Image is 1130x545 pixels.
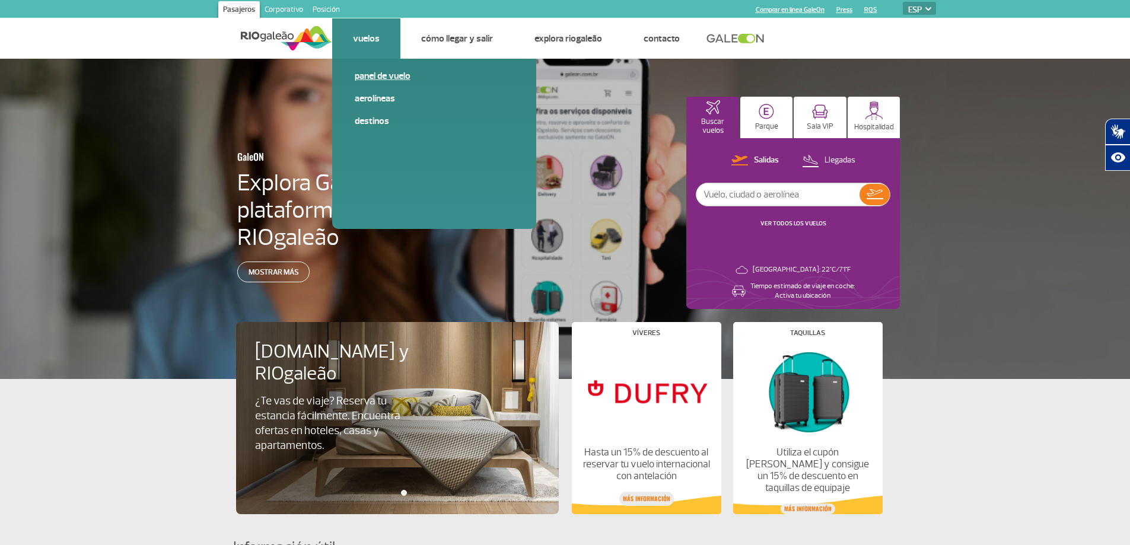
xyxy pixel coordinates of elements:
font: Víveres [632,329,660,337]
font: Salidas [754,155,779,165]
font: Llegadas [825,155,855,165]
a: Pasajeros [218,1,260,20]
font: Explora GaleON: la plataforma digital de RIOgaleão [237,168,436,252]
font: Sala VIP [807,122,833,131]
font: [DOMAIN_NAME] y RIOgaleão [255,340,409,385]
font: Pasajeros [223,5,255,14]
button: Hospitalidad [848,97,900,138]
button: VER TODOS LOS VUELOS [757,219,830,228]
img: airplaneHomeActive.svg [706,100,720,114]
img: carParkingHome.svg [759,104,774,119]
font: [GEOGRAPHIC_DATA]: 22°C/71°F [753,265,851,274]
button: Buscar vuelos [686,97,739,138]
font: Parque [755,122,778,131]
a: Destinos [355,114,514,128]
a: Contacto [644,33,680,44]
a: [DOMAIN_NAME] y RIOgaleão¿Te vas de viaje? Reserva tu estancia fácilmente. Encuentra ofertas en h... [255,341,540,453]
a: VER TODOS LOS VUELOS [760,219,826,227]
a: Aerolíneas [355,92,514,105]
font: Hospitalidad [854,122,894,132]
font: Destinos [355,115,389,127]
a: Más información [781,503,835,514]
button: Llegadas [798,153,859,168]
input: Vuelo, ciudad o aerolínea [696,183,860,206]
img: hospitality.svg [865,101,883,120]
div: Complemento de accesibilidad Hand Talk. [1105,119,1130,171]
a: Cómo llegar y salir [421,33,493,44]
font: Utiliza el cupón [PERSON_NAME] y consigue un 15% de descuento en taquillas de equipaje [746,446,869,494]
font: Activa tu ubicación [775,291,830,300]
button: Recursos de asistencia abiertos. [1105,145,1130,171]
font: ¿Te vas de viaje? Reserva tu estancia fácilmente. Encuentra ofertas en hoteles, casas y apartamen... [255,394,400,452]
font: Corporativo [265,5,303,14]
a: Corporativo [260,1,308,20]
font: Hasta un 15% de descuento al reservar tu vuelo internacional con antelación [583,446,710,482]
font: Aerolíneas [355,93,395,104]
font: Más información [623,494,670,503]
a: Posición [308,1,345,20]
a: Vuelos [353,33,380,44]
a: Press [836,6,852,14]
a: Mostrar más [237,262,310,282]
a: Panel de vuelo [355,69,514,82]
font: GaleON [237,149,264,164]
font: Buscar vuelos [701,117,724,135]
button: Salidas [728,153,782,168]
font: Mostrar más [249,267,299,277]
button: Sala VIP [794,97,846,138]
img: vipRoom.svg [812,104,828,119]
font: Tiempo estimado de viaje en coche: [750,282,855,291]
a: Explora RIOgaleão [534,33,602,44]
img: Víveres [581,346,711,437]
img: Taquillas [743,346,872,437]
a: RQS [864,6,877,14]
font: Taquillas [790,329,825,337]
button: Traductor de lenguaje de señas abierto. [1105,119,1130,145]
button: Parque [740,97,793,138]
font: Más información [784,504,832,513]
font: Panel de vuelo [355,70,410,82]
font: Posición [313,5,340,14]
a: Comprar en línea GaleOn [756,6,825,14]
a: Más información [619,492,674,506]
